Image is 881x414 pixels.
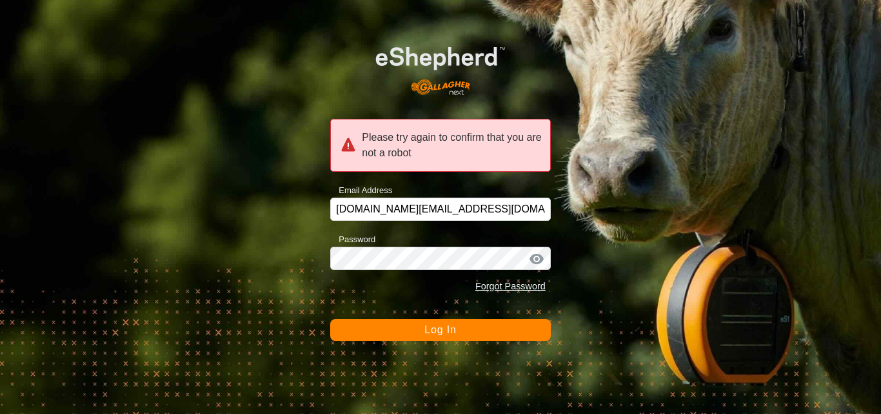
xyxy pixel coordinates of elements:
[330,119,551,172] div: Please try again to confirm that you are not a robot
[330,233,375,246] label: Password
[330,184,392,197] label: Email Address
[330,319,551,341] button: Log In
[352,28,528,103] img: E-shepherd Logo
[475,281,546,291] a: Forgot Password
[330,198,551,221] input: Email Address
[424,324,456,335] span: Log In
